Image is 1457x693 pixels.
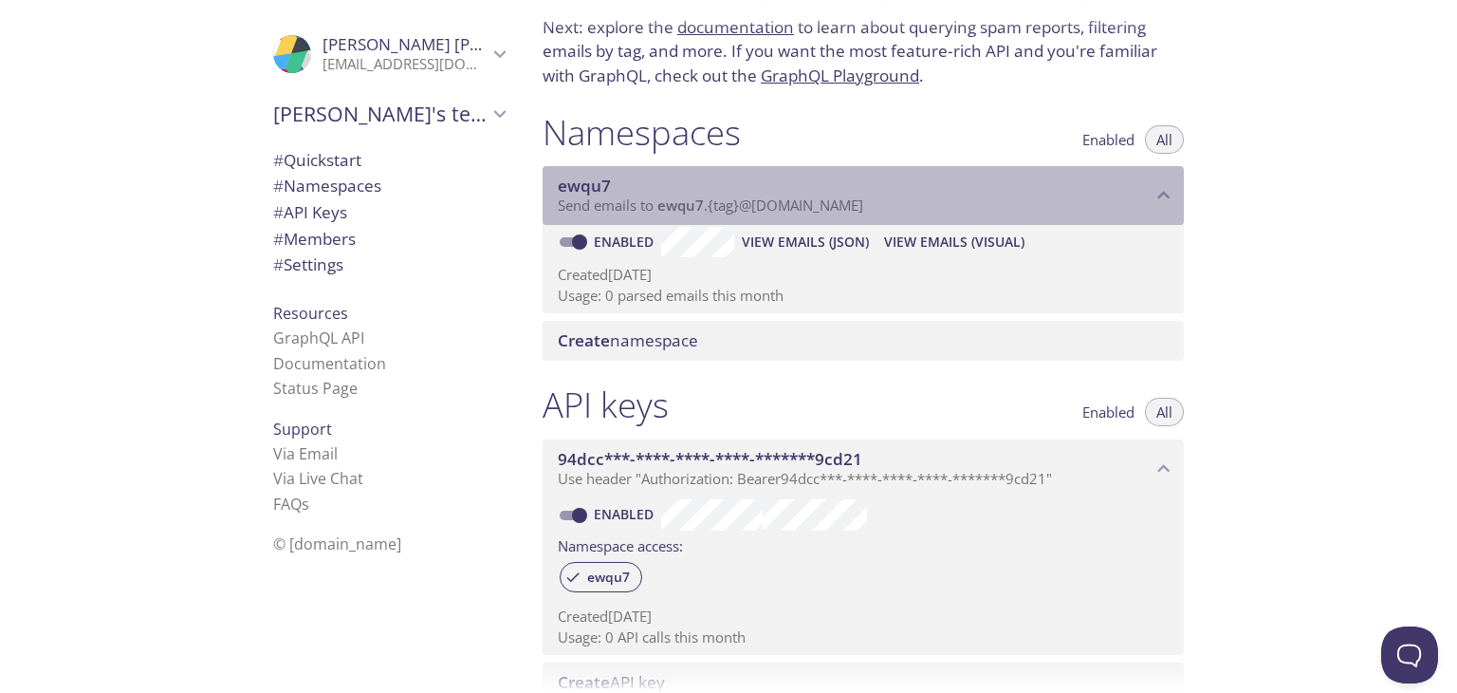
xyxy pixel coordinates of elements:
[761,65,919,86] a: GraphQL Playground
[543,321,1184,361] div: Create namespace
[273,468,363,489] a: Via Live Chat
[543,166,1184,225] div: ewqu7 namespace
[258,89,520,139] div: Saurab's team
[273,175,284,197] span: #
[273,328,364,348] a: GraphQL API
[273,149,361,171] span: Quickstart
[258,147,520,174] div: Quickstart
[558,286,1169,306] p: Usage: 0 parsed emails this month
[273,175,381,197] span: Namespaces
[1145,398,1184,426] button: All
[543,111,741,154] h1: Namespaces
[884,231,1024,253] span: View Emails (Visual)
[558,627,1169,647] p: Usage: 0 API calls this month
[876,227,1032,257] button: View Emails (Visual)
[558,196,863,215] span: Send emails to . {tag} @[DOMAIN_NAME]
[273,303,348,324] span: Resources
[273,494,309,515] a: FAQ
[273,228,356,250] span: Members
[558,607,1169,627] p: Created [DATE]
[273,253,343,275] span: Settings
[273,253,284,275] span: #
[273,228,284,250] span: #
[323,55,488,74] p: [EMAIL_ADDRESS][DOMAIN_NAME]
[323,33,582,55] span: [PERSON_NAME] [PERSON_NAME]
[273,101,488,127] span: [PERSON_NAME]'s team
[273,149,284,171] span: #
[558,175,611,197] span: ewqu7
[273,201,284,223] span: #
[591,233,661,251] a: Enabled
[258,23,520,85] div: Saurab Kumar
[258,226,520,253] div: Members
[543,384,669,426] h1: API keys
[591,505,661,523] a: Enabled
[1071,398,1146,426] button: Enabled
[558,329,610,351] span: Create
[742,231,869,253] span: View Emails (JSON)
[273,443,338,464] a: Via Email
[1071,125,1146,154] button: Enabled
[258,199,520,226] div: API Keys
[558,531,683,558] label: Namespace access:
[558,265,1169,285] p: Created [DATE]
[273,419,332,440] span: Support
[273,201,347,223] span: API Keys
[258,252,520,278] div: Team Settings
[302,494,309,515] span: s
[258,173,520,199] div: Namespaces
[1381,627,1438,684] iframe: Help Scout Beacon - Open
[560,562,642,592] div: ewqu7
[543,15,1184,88] p: Next: explore the to learn about querying spam reports, filtering emails by tag, and more. If you...
[657,196,704,215] span: ewqu7
[734,227,876,257] button: View Emails (JSON)
[677,16,794,38] a: documentation
[273,353,386,374] a: Documentation
[1145,125,1184,154] button: All
[558,329,698,351] span: namespace
[273,378,358,399] a: Status Page
[576,569,641,586] span: ewqu7
[273,534,401,554] span: © [DOMAIN_NAME]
